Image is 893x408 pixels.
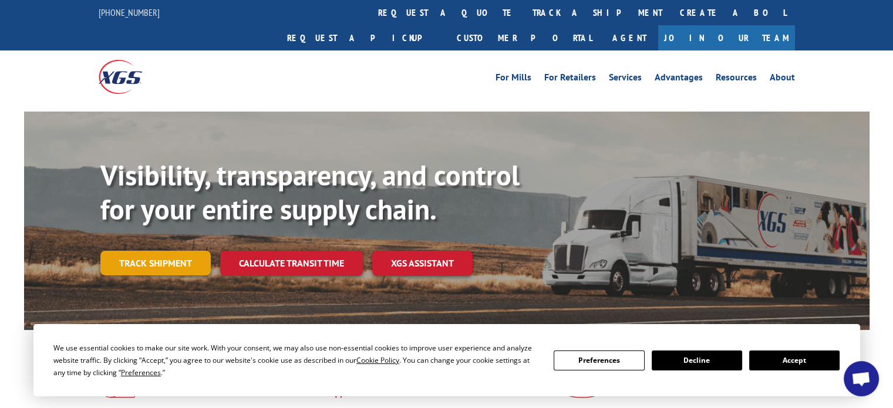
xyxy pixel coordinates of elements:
[121,367,161,377] span: Preferences
[99,6,160,18] a: [PHONE_NUMBER]
[278,25,448,50] a: Request a pickup
[844,361,879,396] div: Open chat
[554,350,644,370] button: Preferences
[652,350,742,370] button: Decline
[220,251,363,276] a: Calculate transit time
[716,73,757,86] a: Resources
[100,157,520,227] b: Visibility, transparency, and control for your entire supply chain.
[53,342,540,379] div: We use essential cookies to make our site work. With your consent, we may also use non-essential ...
[770,73,795,86] a: About
[356,355,399,365] span: Cookie Policy
[33,324,860,396] div: Cookie Consent Prompt
[609,73,642,86] a: Services
[100,251,211,275] a: Track shipment
[658,25,795,50] a: Join Our Team
[496,73,531,86] a: For Mills
[448,25,601,50] a: Customer Portal
[372,251,473,276] a: XGS ASSISTANT
[749,350,840,370] button: Accept
[601,25,658,50] a: Agent
[544,73,596,86] a: For Retailers
[655,73,703,86] a: Advantages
